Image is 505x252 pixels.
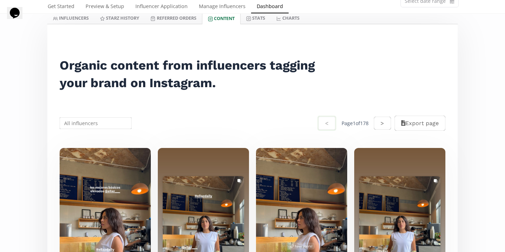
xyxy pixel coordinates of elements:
a: Referred Orders [145,12,202,24]
a: Stats [241,12,271,24]
a: Starz HISTORY [94,12,145,24]
button: Export page [395,116,445,131]
a: Content [202,12,241,24]
a: INFLUENCERS [47,12,94,24]
a: CHARTS [271,12,305,24]
button: < [317,116,336,131]
input: All influencers [59,116,133,130]
h2: Organic content from influencers tagging your brand on Instagram. [60,57,324,92]
button: > [374,117,391,130]
div: Page 1 of 178 [342,120,369,127]
iframe: chat widget [7,7,29,28]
